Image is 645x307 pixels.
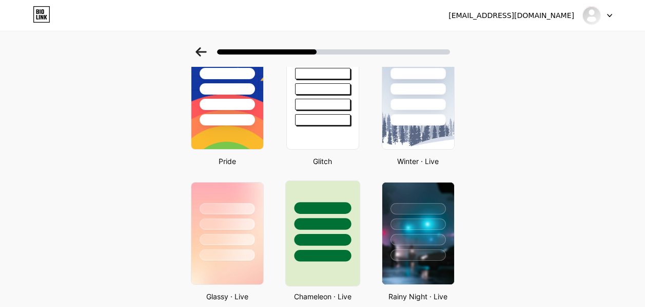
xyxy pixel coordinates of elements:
div: Chameleon · Live [283,291,362,302]
div: Rainy Night · Live [379,291,458,302]
div: Glitch [283,156,362,167]
div: [EMAIL_ADDRESS][DOMAIN_NAME] [448,10,574,21]
div: Glassy · Live [188,291,267,302]
div: Pride [188,156,267,167]
img: nico gamer [582,6,601,25]
div: Winter · Live [379,156,458,167]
